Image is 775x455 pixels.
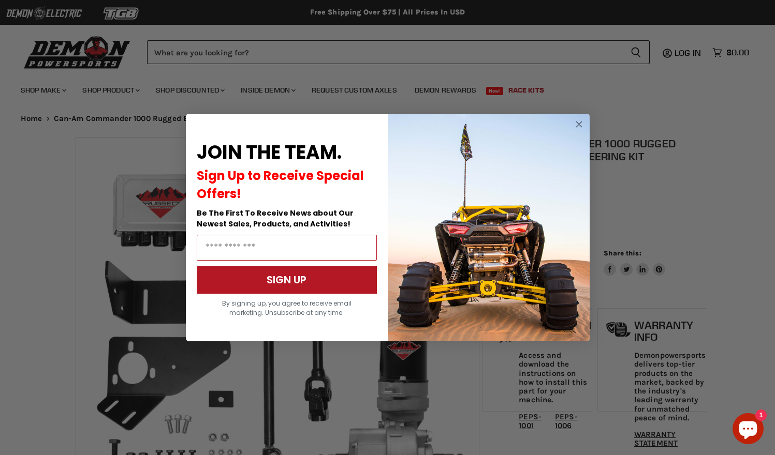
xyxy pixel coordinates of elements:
button: Close dialog [573,118,586,131]
span: JOIN THE TEAM. [197,139,342,165]
span: Sign Up to Receive Special Offers! [197,167,364,202]
button: SIGN UP [197,266,377,294]
input: Email Address [197,235,377,261]
img: a9095488-b6e7-41ba-879d-588abfab540b.jpeg [388,114,590,341]
span: Be The First To Receive News about Our Newest Sales, Products, and Activities! [197,208,354,229]
inbox-online-store-chat: Shopify online store chat [729,413,767,447]
span: By signing up, you agree to receive email marketing. Unsubscribe at any time. [222,299,352,317]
